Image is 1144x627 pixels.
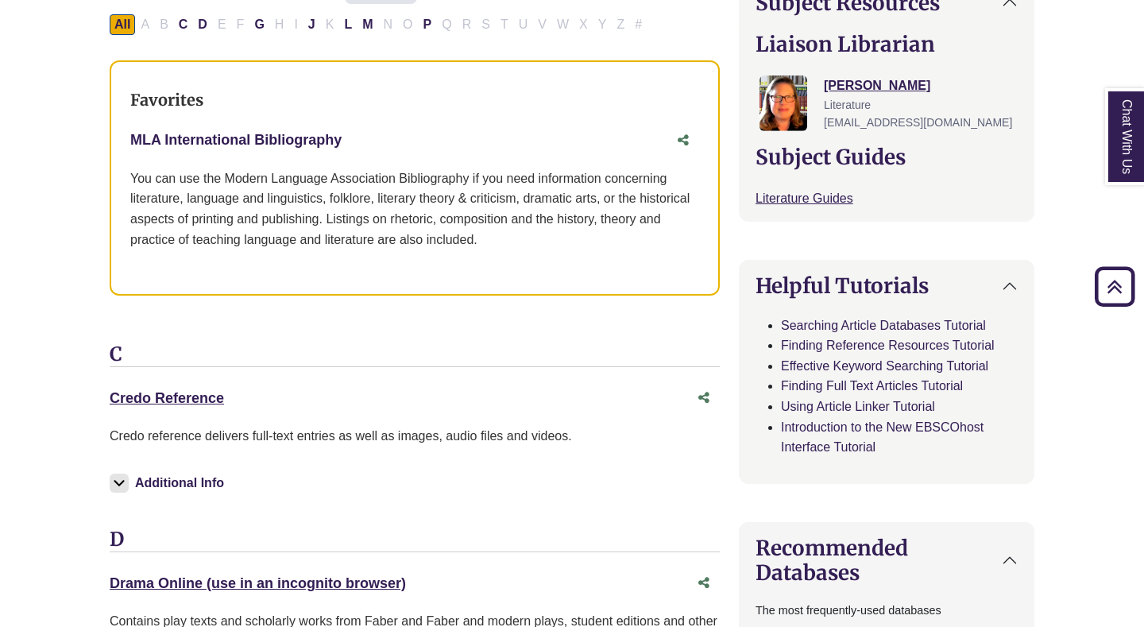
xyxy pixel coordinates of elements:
[781,420,984,455] a: Introduction to the New EBSCOhost Interface Tutorial
[781,319,986,332] a: Searching Article Databases Tutorial
[756,145,1018,169] h2: Subject Guides
[130,91,699,110] h3: Favorites
[1089,276,1140,297] a: Back to Top
[740,261,1034,311] button: Helpful Tutorials
[110,17,648,30] div: Alpha-list to filter by first letter of database name
[130,168,699,250] div: You can use the Modern Language Association Bibliography if you need information concerning liter...
[110,575,406,591] a: Drama Online (use in an incognito browser)
[688,383,720,413] button: Share this database
[756,602,1018,620] p: The most frequently-used databases
[419,14,437,35] button: Filter Results P
[824,116,1012,129] span: [EMAIL_ADDRESS][DOMAIN_NAME]
[249,14,269,35] button: Filter Results G
[759,75,807,131] img: Jessica Moore
[193,14,212,35] button: Filter Results D
[110,390,224,406] a: Credo Reference
[824,99,871,111] span: Literature
[740,523,1034,598] button: Recommended Databases
[824,79,930,92] a: [PERSON_NAME]
[339,14,357,35] button: Filter Results L
[110,528,720,552] h3: D
[781,339,995,352] a: Finding Reference Resources Tutorial
[174,14,193,35] button: Filter Results C
[110,14,135,35] button: All
[781,400,935,413] a: Using Article Linker Tutorial
[110,426,720,447] p: Credo reference delivers full-text entries as well as images, audio files and videos.
[130,132,342,148] a: MLA International Bibliography
[303,14,320,35] button: Filter Results J
[110,472,229,494] button: Additional Info
[781,359,988,373] a: Effective Keyword Searching Tutorial
[110,343,720,367] h3: C
[688,568,720,598] button: Share this database
[756,32,1018,56] h2: Liaison Librarian
[357,14,377,35] button: Filter Results M
[781,379,963,393] a: Finding Full Text Articles Tutorial
[667,126,699,156] button: Share this database
[756,192,853,205] a: Literature Guides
